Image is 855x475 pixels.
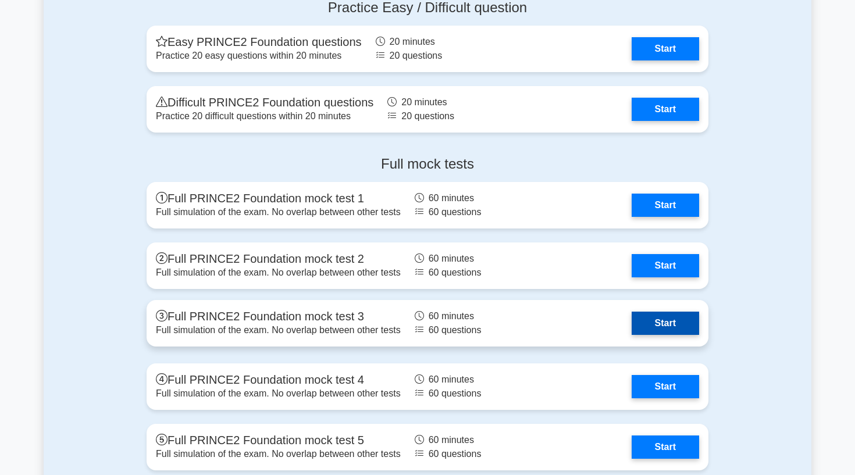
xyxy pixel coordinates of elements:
[632,194,699,217] a: Start
[632,312,699,335] a: Start
[632,435,699,459] a: Start
[147,156,708,173] h4: Full mock tests
[632,375,699,398] a: Start
[632,37,699,60] a: Start
[632,98,699,121] a: Start
[632,254,699,277] a: Start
